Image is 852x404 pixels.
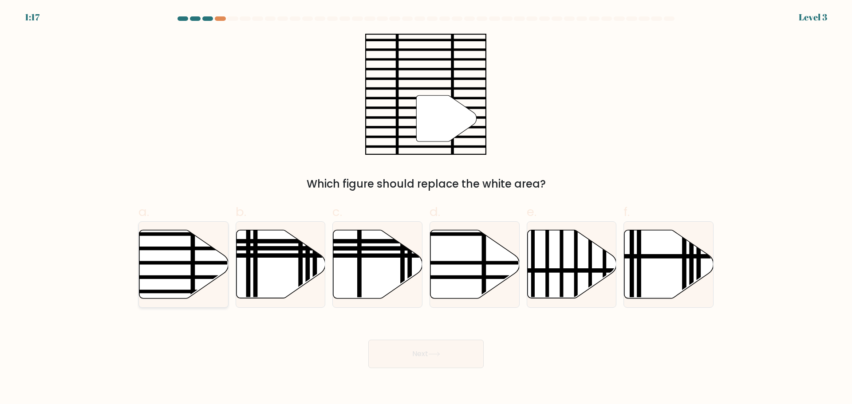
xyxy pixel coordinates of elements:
g: " [417,95,477,141]
span: c. [332,203,342,220]
span: d. [430,203,440,220]
div: 1:17 [25,11,39,24]
span: a. [138,203,149,220]
span: b. [236,203,246,220]
span: f. [623,203,630,220]
span: e. [527,203,536,220]
div: Which figure should replace the white area? [144,176,708,192]
div: Level 3 [799,11,827,24]
button: Next [368,340,484,368]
